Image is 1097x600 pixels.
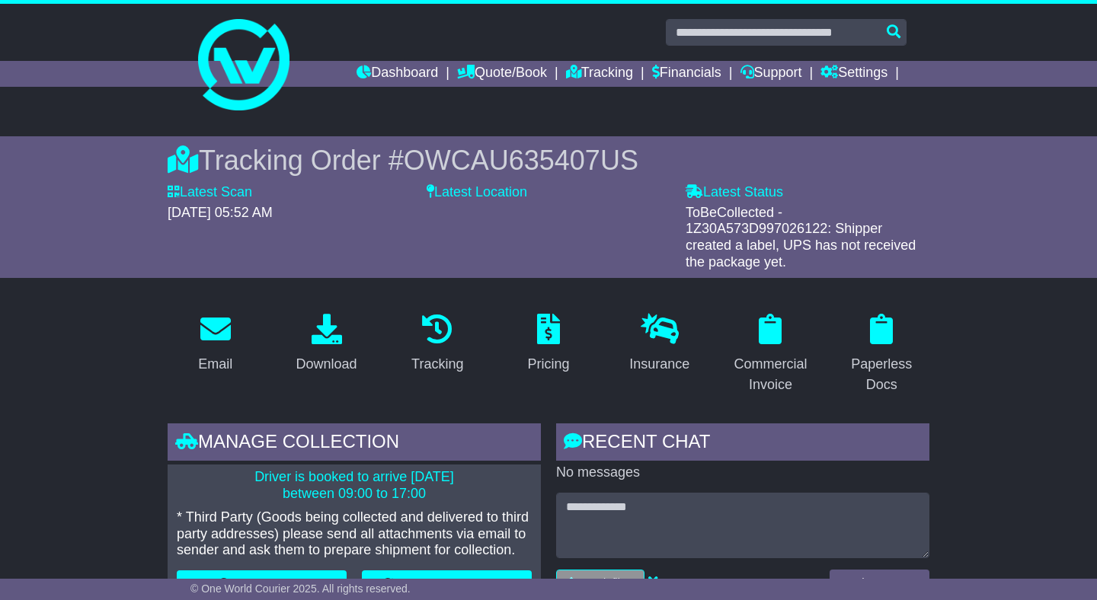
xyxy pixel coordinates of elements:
[556,464,929,481] p: No messages
[177,509,532,559] p: * Third Party (Goods being collected and delivered to third party addresses) please send all atta...
[198,354,232,375] div: Email
[686,184,783,201] label: Latest Status
[518,308,580,380] a: Pricing
[168,144,929,177] div: Tracking Order #
[686,205,916,270] span: ToBeCollected - 1Z30A573D997026122: Shipper created a label, UPS has not received the package yet.
[190,582,411,595] span: © One World Courier 2025. All rights reserved.
[168,184,252,201] label: Latest Scan
[740,61,802,87] a: Support
[177,570,347,597] button: Cancel Booking
[411,354,463,375] div: Tracking
[457,61,547,87] a: Quote/Book
[733,354,809,395] div: Commercial Invoice
[833,308,929,401] a: Paperless Docs
[820,61,888,87] a: Settings
[427,184,527,201] label: Latest Location
[830,570,929,596] button: Send a Message
[404,145,638,176] span: OWCAU635407US
[168,423,541,464] div: Manage collection
[188,308,242,380] a: Email
[629,354,689,375] div: Insurance
[286,308,367,380] a: Download
[619,308,699,380] a: Insurance
[652,61,721,87] a: Financials
[362,570,532,597] button: Rebook / Change Pickup
[296,354,357,375] div: Download
[566,61,633,87] a: Tracking
[528,354,570,375] div: Pricing
[401,308,473,380] a: Tracking
[843,354,919,395] div: Paperless Docs
[556,423,929,464] div: RECENT CHAT
[177,469,532,502] p: Driver is booked to arrive [DATE] between 09:00 to 17:00
[168,205,273,220] span: [DATE] 05:52 AM
[723,308,819,401] a: Commercial Invoice
[357,61,438,87] a: Dashboard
